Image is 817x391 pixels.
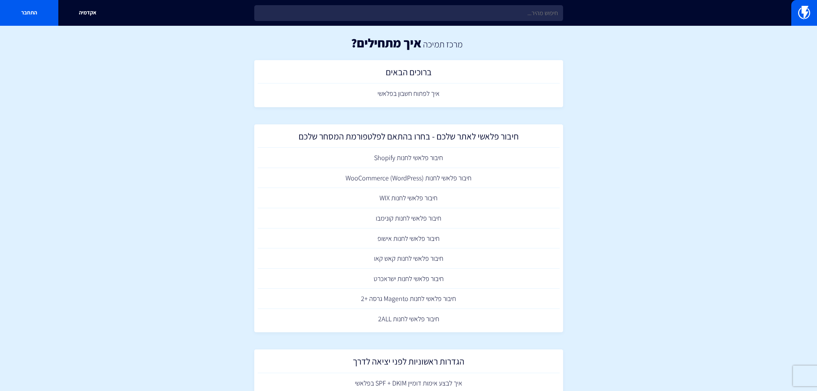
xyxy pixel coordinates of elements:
h2: חיבור פלאשי לאתר שלכם - בחרו בהתאם לפלטפורמת המסחר שלכם [261,131,556,145]
input: חיפוש מהיר... [254,5,563,21]
a: מרכז תמיכה [423,38,463,50]
h1: איך מתחילים? [351,36,421,50]
a: חיבור פלאשי לחנות קונימבו [258,208,560,228]
a: ברוכים הבאים [258,64,560,84]
a: חיבור פלאשי לחנות קאש קאו [258,248,560,269]
h2: הגדרות ראשוניות לפני יציאה לדרך [261,356,556,370]
a: חיבור פלאשי לחנות Shopify [258,148,560,168]
a: חיבור פלאשי לחנות אישופ [258,228,560,249]
a: חיבור פלאשי לאתר שלכם - בחרו בהתאם לפלטפורמת המסחר שלכם [258,128,560,148]
h2: ברוכים הבאים [261,67,556,80]
a: חיבור פלאשי לחנות 2ALL [258,309,560,329]
a: חיבור פלאשי לחנות Magento גרסה +2 [258,289,560,309]
a: חיבור פלאשי לחנות ישראכרט [258,269,560,289]
a: חיבור פלאשי לחנות (WooCommerce (WordPress [258,168,560,188]
a: חיבור פלאשי לחנות WIX [258,188,560,208]
a: איך לפתוח חשבון בפלאשי [258,83,560,104]
a: הגדרות ראשוניות לפני יציאה לדרך [258,353,560,373]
